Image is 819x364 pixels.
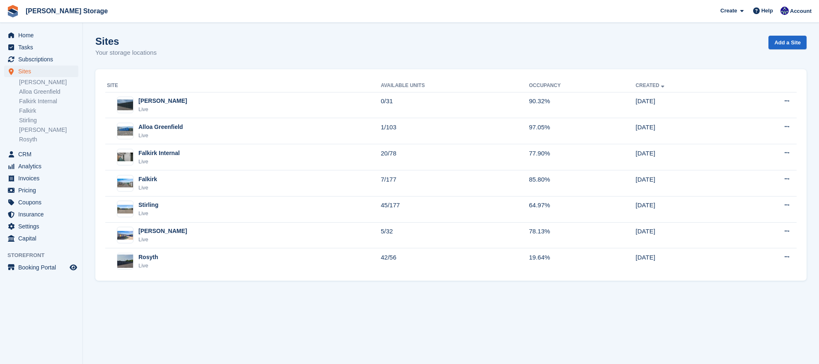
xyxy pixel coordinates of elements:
[18,221,68,232] span: Settings
[780,7,789,15] img: Ross Watt
[138,227,187,235] div: [PERSON_NAME]
[636,144,738,170] td: [DATE]
[18,41,68,53] span: Tasks
[19,88,78,96] a: Alloa Greenfield
[117,179,133,187] img: Image of Falkirk site
[19,116,78,124] a: Stirling
[4,148,78,160] a: menu
[18,160,68,172] span: Analytics
[95,48,157,58] p: Your storage locations
[22,4,111,18] a: [PERSON_NAME] Storage
[4,172,78,184] a: menu
[138,262,158,270] div: Live
[138,123,183,131] div: Alloa Greenfield
[138,184,157,192] div: Live
[4,53,78,65] a: menu
[636,83,666,88] a: Created
[19,136,78,143] a: Rosyth
[19,126,78,134] a: [PERSON_NAME]
[18,184,68,196] span: Pricing
[4,66,78,77] a: menu
[138,209,158,218] div: Live
[18,233,68,244] span: Capital
[4,209,78,220] a: menu
[105,79,381,92] th: Site
[95,36,157,47] h1: Sites
[4,184,78,196] a: menu
[636,118,738,144] td: [DATE]
[4,41,78,53] a: menu
[68,262,78,272] a: Preview store
[138,105,187,114] div: Live
[138,131,183,140] div: Live
[768,36,807,49] a: Add a Site
[720,7,737,15] span: Create
[19,97,78,105] a: Falkirk Internal
[117,255,133,268] img: Image of Rosyth site
[636,92,738,118] td: [DATE]
[19,107,78,115] a: Falkirk
[790,7,812,15] span: Account
[4,197,78,208] a: menu
[117,126,133,136] img: Image of Alloa Greenfield site
[4,262,78,273] a: menu
[636,196,738,222] td: [DATE]
[4,29,78,41] a: menu
[19,78,78,86] a: [PERSON_NAME]
[18,172,68,184] span: Invoices
[138,253,158,262] div: Rosyth
[4,221,78,232] a: menu
[117,99,133,111] img: Image of Alloa Kelliebank site
[761,7,773,15] span: Help
[7,5,19,17] img: stora-icon-8386f47178a22dfd0bd8f6a31ec36ba5ce8667c1dd55bd0f319d3a0aa187defe.svg
[636,248,738,274] td: [DATE]
[636,170,738,197] td: [DATE]
[381,79,529,92] th: Available Units
[381,118,529,144] td: 1/103
[381,92,529,118] td: 0/31
[18,66,68,77] span: Sites
[381,144,529,170] td: 20/78
[18,53,68,65] span: Subscriptions
[529,222,635,248] td: 78.13%
[381,248,529,274] td: 42/56
[529,118,635,144] td: 97.05%
[138,149,180,158] div: Falkirk Internal
[636,222,738,248] td: [DATE]
[138,97,187,105] div: [PERSON_NAME]
[117,153,133,161] img: Image of Falkirk Internal site
[381,170,529,197] td: 7/177
[529,170,635,197] td: 85.80%
[4,160,78,172] a: menu
[138,235,187,244] div: Live
[117,205,133,214] img: Image of Stirling site
[117,231,133,240] img: Image of Livingston site
[381,196,529,222] td: 45/177
[7,251,82,260] span: Storefront
[529,248,635,274] td: 19.64%
[138,158,180,166] div: Live
[18,197,68,208] span: Coupons
[138,201,158,209] div: Stirling
[529,196,635,222] td: 64.97%
[381,222,529,248] td: 5/32
[18,29,68,41] span: Home
[529,144,635,170] td: 77.90%
[138,175,157,184] div: Falkirk
[18,262,68,273] span: Booking Portal
[529,79,635,92] th: Occupancy
[529,92,635,118] td: 90.32%
[4,233,78,244] a: menu
[18,148,68,160] span: CRM
[18,209,68,220] span: Insurance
